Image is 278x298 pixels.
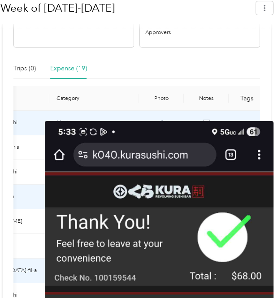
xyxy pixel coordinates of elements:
div: Trips (0) [13,64,36,73]
th: Category [49,86,139,111]
th: Photo [139,86,184,111]
span: Approvers [145,28,171,36]
th: Notes [184,86,229,111]
span: - [246,119,248,126]
th: Tags [229,86,265,111]
div: Expense (19) [50,64,87,73]
td: Meals [49,111,139,135]
td: - [229,111,265,135]
div: Tags [236,95,257,102]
